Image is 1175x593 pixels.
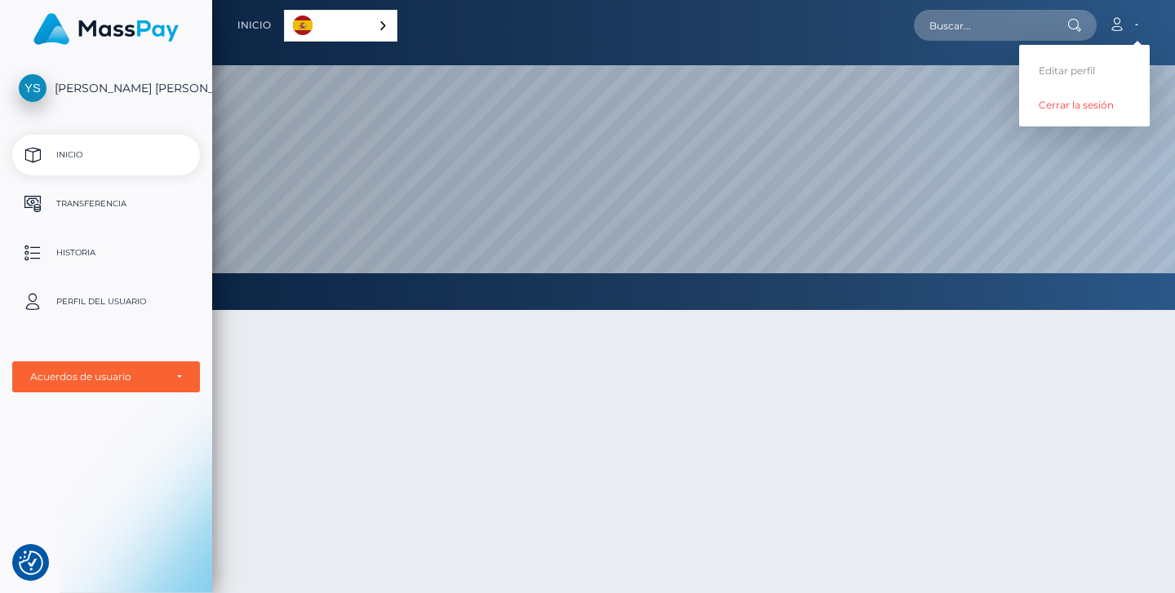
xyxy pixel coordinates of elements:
a: Español [285,11,397,41]
span: [PERSON_NAME] [PERSON_NAME] [12,81,200,95]
a: Inicio [12,135,200,175]
a: Editar perfil [1019,55,1150,86]
a: Transferencia [12,184,200,224]
a: Perfil del usuario [12,281,200,322]
button: Acuerdos de usuario [12,361,200,392]
p: Inicio [19,143,193,167]
p: Historia [19,241,193,265]
img: Revisit consent button [19,551,43,575]
a: Inicio [237,8,271,42]
input: Buscar... [914,10,1067,41]
p: Transferencia [19,192,193,216]
a: Cerrar la sesión [1019,90,1150,120]
img: MassPay [33,13,179,45]
div: Acuerdos de usuario [30,370,164,383]
aside: Language selected: Español [284,10,397,42]
a: Historia [12,232,200,273]
p: Perfil del usuario [19,290,193,314]
div: Language [284,10,397,42]
button: Consent Preferences [19,551,43,575]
